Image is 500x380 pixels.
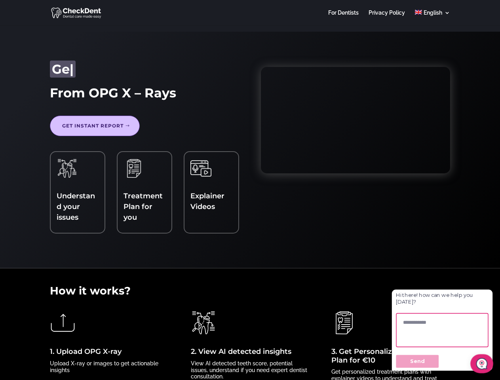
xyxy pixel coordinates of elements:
a: Explainer Videos [190,192,224,211]
iframe: How to Upload Your X-Ray & Get Instant Second Opnion [261,67,450,173]
span: Ge [52,61,70,77]
a: 1. Upload OPG X-ray [50,347,122,356]
button: Send [11,100,65,116]
a: Treatment Plan for you [124,192,163,222]
span: | [70,61,74,77]
span: English [424,9,442,16]
span: How it works? [50,284,131,297]
p: Hi there! how can we help you [DATE]? [11,21,127,38]
a: 3. Get Personalized Treatment Plan for €10 [331,347,442,365]
a: For Dentists [328,10,359,25]
a: 2. View AI detected insights [191,347,291,356]
h1: From OPG X – Rays [50,85,239,104]
a: English [415,10,450,25]
p: Upload X-ray or images to get actionable insights [50,360,169,374]
img: CheckDent [51,6,102,19]
a: Get Instant report [50,116,140,136]
p: View AI detected teeth score, potential issues, understand if you need expert dentist consultation. [191,360,310,380]
a: Privacy Policy [369,10,405,25]
span: Understand your issues [57,192,95,222]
